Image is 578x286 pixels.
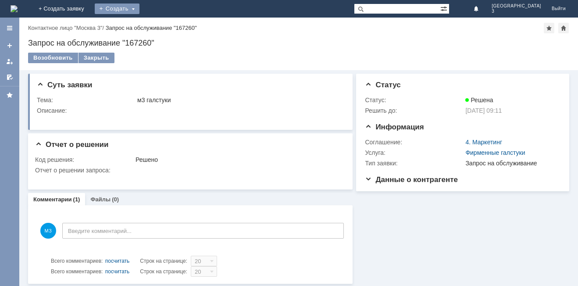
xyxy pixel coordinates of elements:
span: Статус [365,81,400,89]
div: Добавить в избранное [544,23,554,33]
div: Статус: [365,97,464,104]
span: Решена [465,97,493,104]
div: Услуга: [365,149,464,156]
span: Данные о контрагенте [365,175,458,184]
a: Фирменные галстуки [465,149,525,156]
span: М3 [40,223,56,239]
div: Описание: [37,107,343,114]
div: (0) [112,196,119,203]
span: Суть заявки [37,81,92,89]
span: Всего комментариев: [51,258,103,264]
div: Решить до: [365,107,464,114]
a: Комментарии [33,196,72,203]
a: Мои согласования [3,70,17,84]
span: Отчет о решении [35,140,108,149]
span: Информация [365,123,424,131]
div: Запрос на обслуживание "167260" [28,39,569,47]
div: / [28,25,106,31]
span: [DATE] 09:11 [465,107,502,114]
div: Создать [95,4,139,14]
div: Код решения: [35,156,134,163]
div: Тип заявки: [365,160,464,167]
div: м3 галстуки [137,97,341,104]
img: logo [11,5,18,12]
span: [GEOGRAPHIC_DATA] [492,4,541,9]
div: (1) [73,196,80,203]
span: Всего комментариев: [51,268,103,275]
a: Мои заявки [3,54,17,68]
div: посчитать [105,256,130,266]
span: Расширенный поиск [440,4,449,12]
div: Запрос на обслуживание [465,160,557,167]
div: посчитать [105,266,130,277]
div: Тема: [37,97,136,104]
a: Файлы [90,196,111,203]
a: Перейти на домашнюю страницу [11,5,18,12]
div: Соглашение: [365,139,464,146]
div: Решено [136,156,341,163]
div: Отчет о решении запроса: [35,167,343,174]
i: Строк на странице: [51,266,187,277]
div: Запрос на обслуживание "167260" [106,25,197,31]
a: Создать заявку [3,39,17,53]
a: Контактное лицо "Москва 3" [28,25,103,31]
div: Сделать домашней страницей [558,23,569,33]
a: 4. Маркетинг [465,139,502,146]
span: 3 [492,9,541,14]
i: Строк на странице: [51,256,187,266]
